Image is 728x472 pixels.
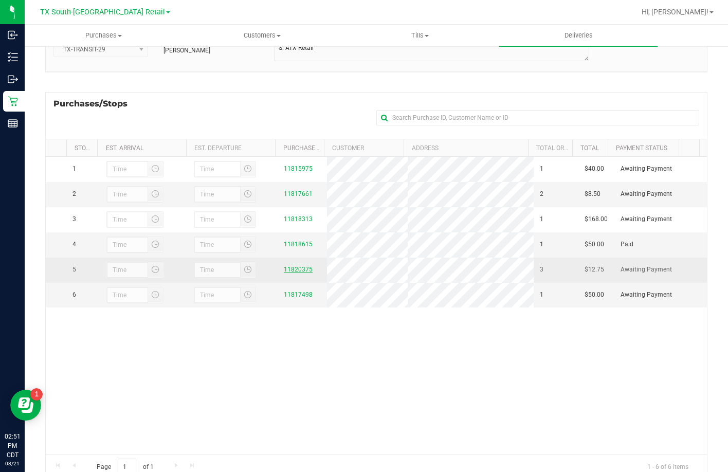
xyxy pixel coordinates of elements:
[186,139,275,157] th: Est. Departure
[540,164,543,174] span: 1
[621,214,672,224] span: Awaiting Payment
[540,240,543,249] span: 1
[106,144,143,152] a: Est. Arrival
[621,189,672,199] span: Awaiting Payment
[284,165,313,172] a: 11815975
[72,290,76,300] span: 6
[72,189,76,199] span: 2
[53,98,138,110] span: Purchases/Stops
[540,265,543,275] span: 3
[621,265,672,275] span: Awaiting Payment
[184,31,341,40] span: Customers
[580,144,599,152] a: Total
[499,25,658,46] a: Deliveries
[642,8,708,16] span: Hi, [PERSON_NAME]!
[585,240,604,249] span: $50.00
[616,144,667,152] a: Payment Status
[621,240,633,249] span: Paid
[40,8,165,16] span: TX South-[GEOGRAPHIC_DATA] Retail
[585,189,600,199] span: $8.50
[540,189,543,199] span: 2
[284,215,313,223] a: 11818313
[72,214,76,224] span: 3
[72,265,76,275] span: 5
[10,390,41,421] iframe: Resource center
[585,164,604,174] span: $40.00
[72,240,76,249] span: 4
[284,241,313,248] a: 11818615
[621,290,672,300] span: Awaiting Payment
[30,388,43,401] iframe: Resource center unread badge
[75,144,95,152] a: Stop #
[283,144,322,152] a: Purchase ID
[341,25,500,46] a: Tills
[540,290,543,300] span: 1
[342,31,499,40] span: Tills
[324,139,404,157] th: Customer
[284,291,313,298] a: 11817498
[540,214,543,224] span: 1
[528,139,572,157] th: Total Order Lines
[25,31,183,40] span: Purchases
[8,30,18,40] inline-svg: Inbound
[585,214,608,224] span: $168.00
[183,25,341,46] a: Customers
[585,265,604,275] span: $12.75
[284,190,313,197] a: 11817661
[284,266,313,273] a: 11820375
[8,96,18,106] inline-svg: Retail
[404,139,528,157] th: Address
[8,118,18,129] inline-svg: Reports
[5,432,20,460] p: 02:51 PM CDT
[585,290,604,300] span: $50.00
[376,110,699,125] input: Search Purchase ID, Customer Name or ID
[8,74,18,84] inline-svg: Outbound
[5,460,20,467] p: 08/21
[8,52,18,62] inline-svg: Inventory
[72,164,76,174] span: 1
[25,25,183,46] a: Purchases
[163,46,210,55] span: [PERSON_NAME]
[551,31,607,40] span: Deliveries
[621,164,672,174] span: Awaiting Payment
